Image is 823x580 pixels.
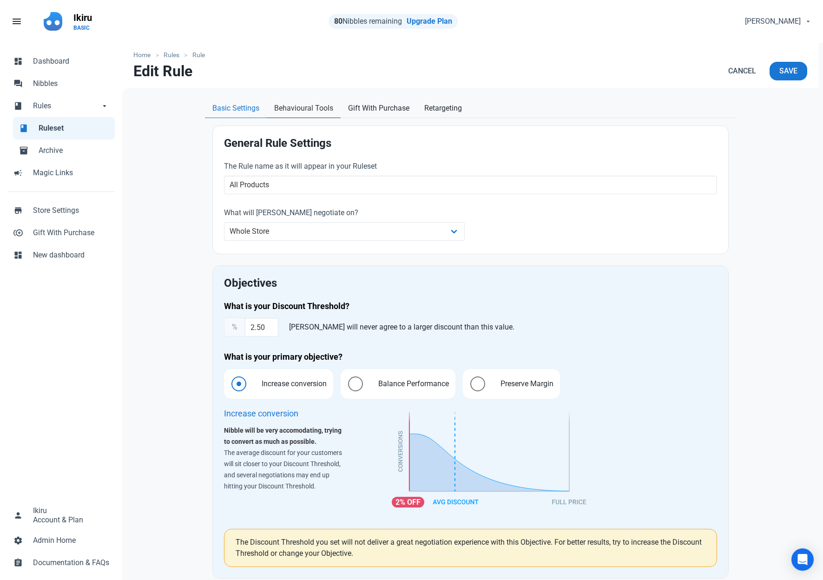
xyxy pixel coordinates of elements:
[369,378,454,389] span: Balance Performance
[779,66,797,77] span: Save
[133,50,155,60] a: Home
[11,16,22,27] span: menu
[718,62,766,80] a: Cancel
[392,497,424,507] div: 2%
[7,50,115,72] a: dashboardDashboard
[33,100,100,112] span: Rules
[7,500,115,529] a: personIkiruAccount & Plan
[13,557,23,567] span: assignment
[224,406,298,421] div: Increase conversion
[33,557,109,568] span: Documentation & FAQs
[159,50,184,60] a: Rules
[7,222,115,244] a: control_point_duplicateGift With Purchase
[13,100,23,110] span: book
[100,100,109,110] span: arrow_drop_down
[7,95,115,117] a: bookRulesarrow_drop_down
[7,72,115,95] a: forumNibbles
[392,406,589,514] img: objective-increase-conversion.svg
[122,43,818,62] nav: breadcrumbs
[224,137,717,150] h2: General Rule Settings
[424,103,462,114] span: Retargeting
[770,62,807,80] button: Save
[334,17,342,26] strong: 80
[285,318,518,336] div: [PERSON_NAME] will never agree to a larger discount than this value.
[73,24,92,32] p: BASIC
[33,78,109,89] span: Nibbles
[39,145,109,156] span: Archive
[7,529,115,552] a: settingsAdmin Home
[728,66,756,77] span: Cancel
[13,227,23,237] span: control_point_duplicate
[491,378,558,389] span: Preserve Margin
[224,161,717,172] label: The Rule name as it will appear in your Ruleset
[33,167,109,178] span: Magic Links
[13,250,23,259] span: dashboard
[33,227,109,238] span: Gift With Purchase
[39,123,109,134] span: Ruleset
[348,103,409,114] span: Gift With Purchase
[737,12,817,31] button: [PERSON_NAME]
[33,56,109,67] span: Dashboard
[224,207,465,218] label: What will [PERSON_NAME] negotiate on?
[7,199,115,222] a: storeStore Settings
[224,351,717,362] h4: What is your primary objective?
[33,205,109,216] span: Store Settings
[33,516,83,524] span: Account & Plan
[33,535,109,546] span: Admin Home
[13,56,23,65] span: dashboard
[252,378,331,389] span: Increase conversion
[7,162,115,184] a: campaignMagic Links
[791,548,814,571] div: Open Intercom Messenger
[13,139,115,162] a: inventory_2Archive
[13,167,23,177] span: campaign
[13,117,115,139] a: bookRuleset
[274,103,333,114] span: Behavioural Tools
[19,123,28,132] span: book
[224,277,717,290] h2: Objectives
[407,17,452,26] a: Upgrade Plan
[224,529,717,567] div: The Discount Threshold you set will not deliver a great negotiation experience with this Objectiv...
[224,427,342,445] strong: Nibble will be very accomodating, trying to convert as much as possible.
[13,78,23,87] span: forum
[224,301,717,312] h4: What is your Discount Threshold?
[224,447,347,492] p: The average discount for your customers will sit closer to your Discount Threshold, and several n...
[13,535,23,544] span: settings
[745,16,801,27] span: [PERSON_NAME]
[73,11,92,24] p: Ikiru
[133,63,192,79] h1: Edit Rule
[212,103,259,114] span: Basic Settings
[334,17,402,26] span: Nibbles remaining
[13,205,23,214] span: store
[19,145,28,154] span: inventory_2
[33,505,47,516] span: Ikiru
[33,250,109,261] span: New dashboard
[7,244,115,266] a: dashboardNew dashboard
[13,510,23,519] span: person
[68,7,98,35] a: IkiruBASIC
[7,552,115,574] a: assignmentDocumentation & FAQs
